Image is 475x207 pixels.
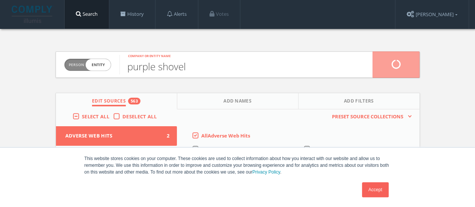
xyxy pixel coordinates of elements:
[299,93,419,109] button: Add Filters
[69,62,84,68] span: Person
[252,169,280,175] a: Privacy Policy
[84,155,391,175] p: This website stores cookies on your computer. These cookies are used to collect information about...
[328,113,412,121] button: Preset Source Collections
[92,98,126,106] span: Edit Sources
[86,59,111,71] span: entity
[177,93,299,109] button: Add Names
[12,6,54,23] img: illumis
[362,182,389,197] a: Accept
[56,93,177,109] button: Edit Sources563
[82,113,109,120] span: Select All
[56,126,177,146] button: Adverse Web Hits2
[56,146,177,166] button: Business Registrations33
[313,146,377,152] span: Google Adverse Terms Search
[65,132,158,140] span: Adverse Web Hits
[158,132,169,140] span: 2
[344,98,374,106] span: Add Filters
[201,132,250,139] span: All Adverse Web Hits
[328,113,407,121] span: Preset Source Collections
[128,98,140,104] div: 563
[201,146,259,152] span: Bing Adverse Terms Search
[122,113,157,120] span: Deselect All
[223,98,252,106] span: Add Names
